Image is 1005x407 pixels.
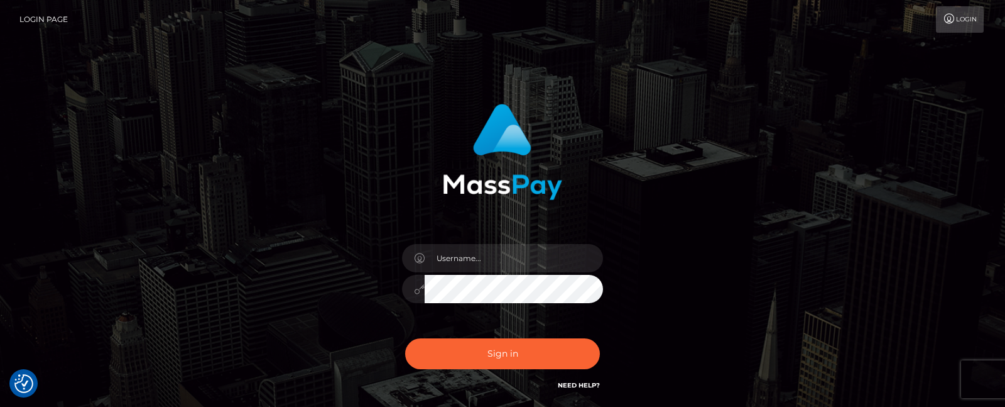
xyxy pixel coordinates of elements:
button: Sign in [405,338,600,369]
a: Login [936,6,984,33]
input: Username... [425,244,603,272]
a: Login Page [19,6,68,33]
a: Need Help? [558,381,600,389]
img: MassPay Login [443,104,562,200]
button: Consent Preferences [14,374,33,393]
img: Revisit consent button [14,374,33,393]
